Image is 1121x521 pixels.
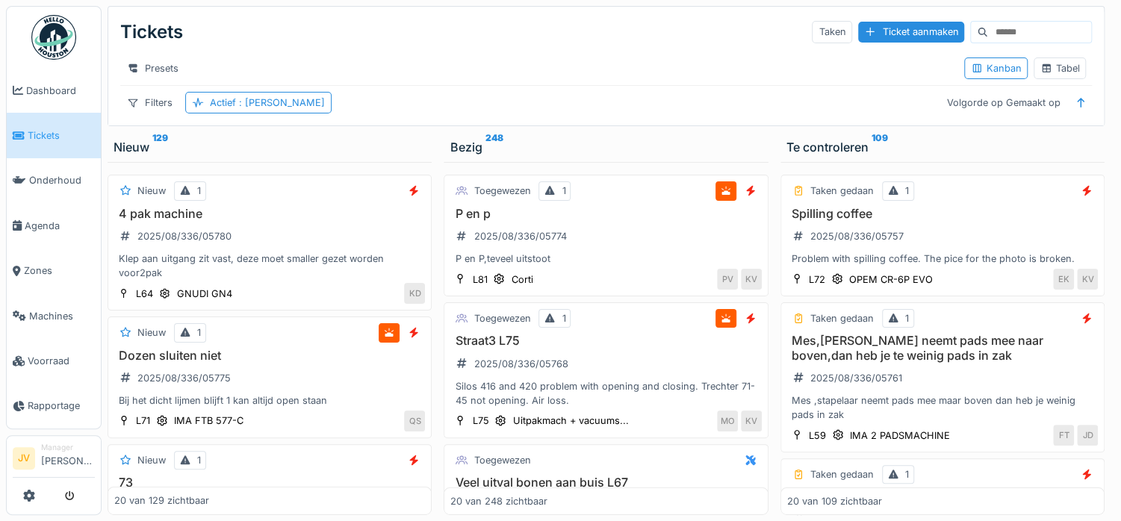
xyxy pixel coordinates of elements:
div: 2025/08/336/05775 [137,371,231,385]
img: Badge_color-CXgf-gQk.svg [31,15,76,60]
div: L75 [472,414,488,428]
div: Toegewezen [473,184,530,198]
div: 2025/08/336/05761 [810,371,902,385]
div: 1 [905,311,909,325]
div: PV [717,269,738,290]
h3: Straat3 L75 [450,334,761,348]
div: Volgorde op Gemaakt op [940,92,1066,113]
div: Nieuw [137,453,166,467]
a: Rapportage [7,384,101,428]
a: Dashboard [7,68,101,113]
div: Nieuw [137,184,166,198]
sup: 248 [485,138,503,156]
div: 2025/08/336/05780 [137,229,232,243]
div: Tabel [1040,61,1079,75]
span: Zones [24,263,95,278]
div: P en P,teveel uitstoot [450,252,761,266]
div: Nieuw [114,138,426,156]
div: 1 [562,184,565,198]
div: Tickets [120,13,183,52]
div: Toegewezen [473,311,530,325]
h3: P en p [450,207,761,221]
div: 1 [197,325,201,340]
span: Voorraad [28,354,95,368]
div: FT [1053,425,1074,446]
div: Problem with spilling coffee. The pice for the photo is broken. [787,252,1098,266]
div: IMA FTB 577-C [174,414,243,428]
div: Klep aan uitgang zit vast, deze moet smaller gezet worden voor2pak [114,252,425,280]
div: Manager [41,442,95,453]
li: [PERSON_NAME] [41,442,95,474]
span: Agenda [25,219,95,233]
h3: 73 [114,475,425,490]
div: JD [1077,425,1098,446]
span: Dashboard [26,84,95,98]
a: Machines [7,293,101,338]
div: IMA 2 PADSMACHINE [850,428,950,443]
div: 2025/08/336/05768 [473,357,568,371]
div: 20 van 129 zichtbaar [114,494,209,508]
div: Ticket aanmaken [858,22,964,42]
div: 1 [562,311,565,325]
h3: 4 pak machine [114,207,425,221]
a: Voorraad [7,338,101,383]
div: 1 [197,453,201,467]
div: KV [741,269,762,290]
div: QS [404,411,425,431]
div: Kanban [971,61,1021,75]
div: 2025/08/336/05757 [810,229,904,243]
div: Silos 416 and 420 problem with opening and closing. Trechter 71-45 not opening. Air loss. [450,379,761,408]
div: Corti [511,272,532,287]
a: Onderhoud [7,158,101,203]
div: GNUDI GN4 [177,287,232,301]
sup: 129 [152,138,168,156]
div: OPEM CR-6P EVO [849,272,933,287]
div: Presets [120,57,185,79]
div: Taken gedaan [810,311,874,325]
a: JV Manager[PERSON_NAME] [13,442,95,478]
div: Toegewezen [473,453,530,467]
sup: 109 [872,138,888,156]
h3: Dozen sluiten niet [114,349,425,363]
div: Filters [120,92,179,113]
div: 1 [197,184,201,198]
div: KV [741,411,762,431]
div: 20 van 109 zichtbaar [787,494,882,508]
li: JV [13,447,35,469]
a: Agenda [7,203,101,248]
div: Taken gedaan [810,184,874,198]
div: Taken [812,21,852,43]
div: Bezig [450,138,762,156]
div: 1 [905,467,909,481]
div: 20 van 248 zichtbaar [450,494,547,508]
span: : [PERSON_NAME] [236,97,325,108]
div: Taken gedaan [810,467,874,481]
h3: Veel uitval bonen aan buis L67 [450,475,761,490]
div: EK [1053,269,1074,290]
span: Rapportage [28,399,95,413]
div: MO [717,411,738,431]
a: Tickets [7,113,101,157]
span: Onderhoud [29,173,95,187]
div: Mes ,stapelaar neemt pads mee maar boven dan heb je weinig pads in zak [787,393,1098,422]
div: Bij het dicht lijmen blijft 1 kan altijd open staan [114,393,425,408]
div: L81 [472,272,487,287]
div: 2025/08/336/05774 [473,229,566,243]
h3: Spilling coffee [787,207,1098,221]
h3: Mes,[PERSON_NAME] neemt pads mee naar boven,dan heb je te weinig pads in zak [787,334,1098,362]
span: Tickets [28,128,95,143]
div: Nieuw [137,325,166,340]
div: Actief [210,96,325,110]
a: Zones [7,249,101,293]
div: L72 [809,272,825,287]
div: KD [404,283,425,304]
span: Machines [29,309,95,323]
div: Te controleren [786,138,1099,156]
div: L71 [136,414,150,428]
div: L59 [809,428,826,443]
div: 1 [905,184,909,198]
div: KV [1077,269,1098,290]
div: Uitpakmach + vacuums... [512,414,628,428]
div: L64 [136,287,153,301]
